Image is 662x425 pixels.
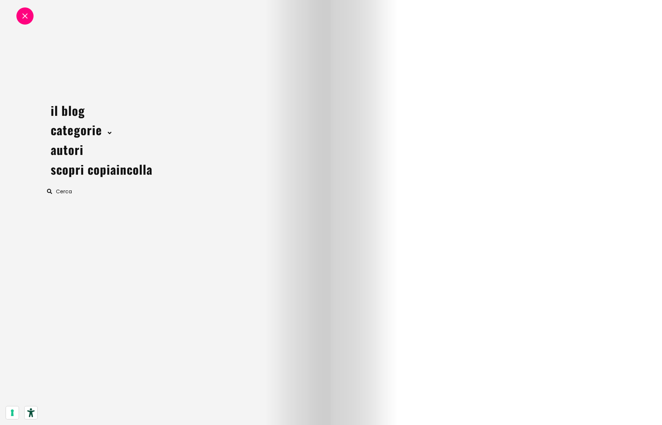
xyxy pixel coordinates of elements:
a: categorie [47,121,106,139]
a: scopri copiaincolla [47,160,156,178]
a: autori [47,140,87,159]
a: Cerca [47,188,72,195]
a: il blog [47,101,89,120]
button: Strumenti di accessibilità [25,406,37,419]
button: Le tue preferenze relative al consenso per le tecnologie di tracciamento [6,406,19,419]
